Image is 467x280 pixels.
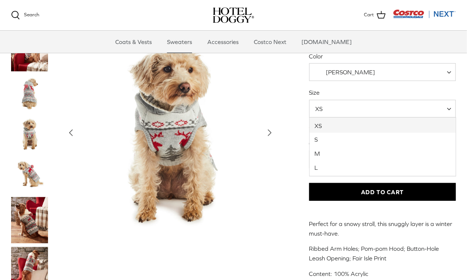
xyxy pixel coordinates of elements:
[393,14,456,20] a: Visit Costco Next
[11,11,39,20] a: Search
[247,31,293,53] a: Costco Next
[364,10,386,20] a: Cart
[213,7,254,23] img: hoteldoggycom
[309,219,456,238] p: Perfect for a snowy stroll, this snuggly layer is a winter must-have.
[393,9,456,18] img: Costco Next
[310,118,456,133] li: XS
[63,25,278,241] a: Show Gallery
[160,31,199,53] a: Sweaters
[295,31,358,53] a: [DOMAIN_NAME]
[309,100,456,118] span: XS
[310,68,390,76] span: Vanilla Ice
[309,244,456,263] p: Ribbed Arm Holes; Pom-pom Hood; Button-Hole Leash Opening; Fair Isle Print
[201,31,245,53] a: Accessories
[11,116,48,153] a: Thumbnail Link
[310,105,338,113] span: XS
[309,63,456,81] span: Vanilla Ice
[11,197,48,243] a: Thumbnail Link
[310,133,456,147] li: S
[309,52,456,60] label: Color
[309,269,456,279] p: Content: 100% Acrylic
[309,183,456,201] button: Add to Cart
[326,69,375,75] span: [PERSON_NAME]
[310,161,456,176] li: L
[213,7,254,23] a: hoteldoggy.com hoteldoggycom
[309,88,456,97] label: Size
[262,125,278,141] button: Next
[109,31,158,53] a: Coats & Vests
[310,147,456,161] li: M
[11,156,48,193] a: Thumbnail Link
[11,75,48,112] a: Thumbnail Link
[63,125,79,141] button: Previous
[364,11,374,19] span: Cart
[24,12,39,17] span: Search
